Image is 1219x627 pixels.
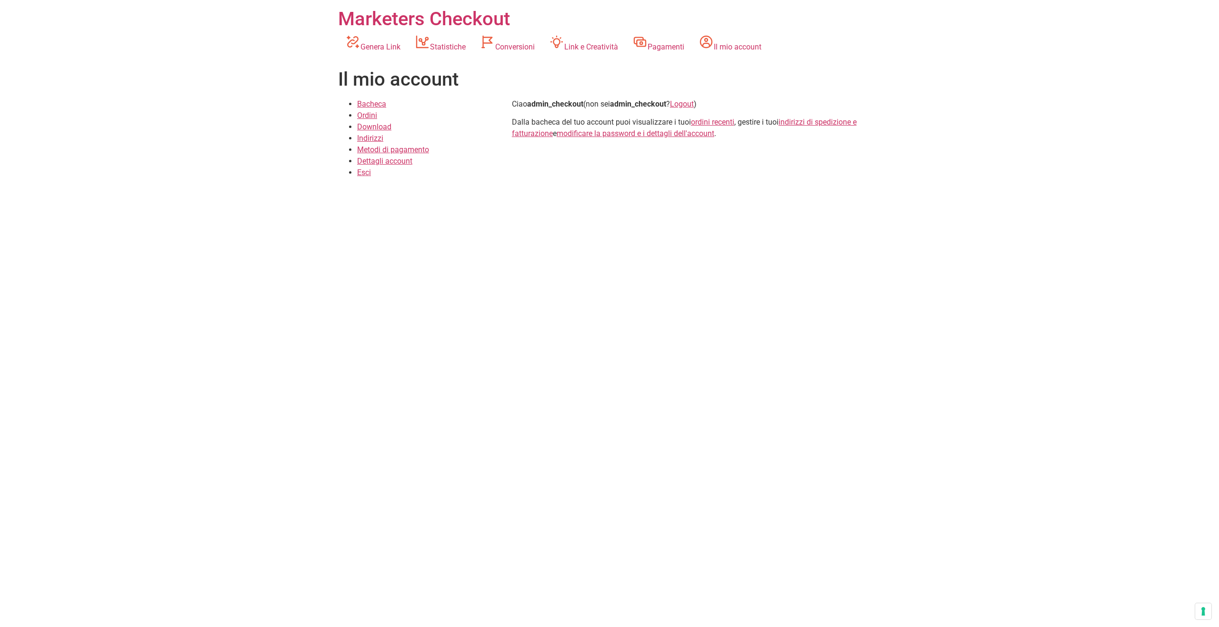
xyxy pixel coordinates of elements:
img: stats.svg [415,34,430,49]
img: conversion-2.svg [480,34,495,49]
a: modificare la password e i dettagli dell'account [557,129,714,138]
a: Pagamenti [625,30,691,57]
a: Indirizzi [357,134,383,143]
a: Bacheca [357,99,386,108]
p: Ciao (non sei ? ) [512,98,881,110]
img: account.svg [699,34,714,49]
a: Genera Link [338,30,408,57]
a: Ordini [357,111,377,120]
a: Conversioni [473,30,542,57]
a: Dettagli account [357,157,412,166]
a: Marketers Checkout [338,8,510,30]
a: Statistiche [408,30,473,57]
strong: admin_checkout [527,99,583,108]
a: ordini recenti [691,118,734,127]
h1: Il mio account [338,68,881,91]
nav: Menu principale [338,30,769,57]
nav: Pagine dell'account [338,98,501,178]
a: Esci [357,168,371,177]
img: payments.svg [632,34,648,49]
a: Metodi di pagamento [357,145,429,154]
img: creativity.svg [549,34,564,49]
strong: admin_checkout [610,99,666,108]
p: Dalla bacheca del tuo account puoi visualizzare i tuoi , gestire i tuoi e . [512,117,881,139]
a: Il mio account [691,30,769,57]
button: Le tue preferenze relative al consenso per le tecnologie di tracciamento [1195,603,1211,619]
a: Link e Creatività [542,30,625,57]
img: generate-link.svg [345,34,360,49]
a: Logout [670,99,694,108]
a: Download [357,122,391,131]
iframe: Customerly Messenger Launcher [8,590,36,618]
